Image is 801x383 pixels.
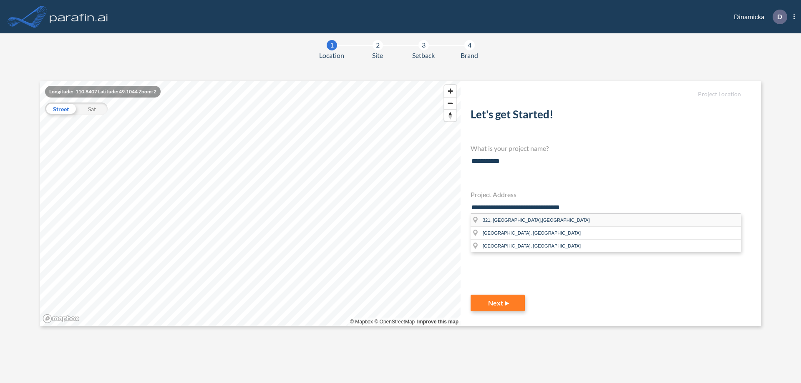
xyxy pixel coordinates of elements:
span: Setback [412,50,435,60]
div: 1 [327,40,337,50]
div: 4 [464,40,475,50]
a: Mapbox [350,319,373,325]
span: [GEOGRAPHIC_DATA], [GEOGRAPHIC_DATA] [483,243,581,248]
div: 2 [373,40,383,50]
button: Reset bearing to north [444,109,456,121]
span: [GEOGRAPHIC_DATA], [GEOGRAPHIC_DATA] [483,230,581,235]
span: 321, [GEOGRAPHIC_DATA],[GEOGRAPHIC_DATA] [483,218,590,223]
img: logo [48,8,110,25]
h4: Project Address [471,190,741,198]
span: Reset bearing to north [444,110,456,121]
h5: Project Location [471,91,741,98]
button: Zoom in [444,85,456,97]
span: Zoom out [444,98,456,109]
a: Improve this map [417,319,458,325]
div: Street [45,103,76,115]
div: Sat [76,103,108,115]
a: OpenStreetMap [374,319,415,325]
div: 3 [418,40,429,50]
a: Mapbox homepage [43,314,79,323]
div: Longitude: -110.8407 Latitude: 49.1044 Zoom: 2 [45,86,161,98]
button: Next [471,295,525,311]
button: Zoom out [444,97,456,109]
canvas: Map [40,81,461,326]
div: Dinamicka [721,10,795,24]
p: D [777,13,782,20]
h2: Let's get Started! [471,108,741,124]
span: Brand [461,50,478,60]
span: Site [372,50,383,60]
h4: What is your project name? [471,144,741,152]
span: Location [319,50,344,60]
